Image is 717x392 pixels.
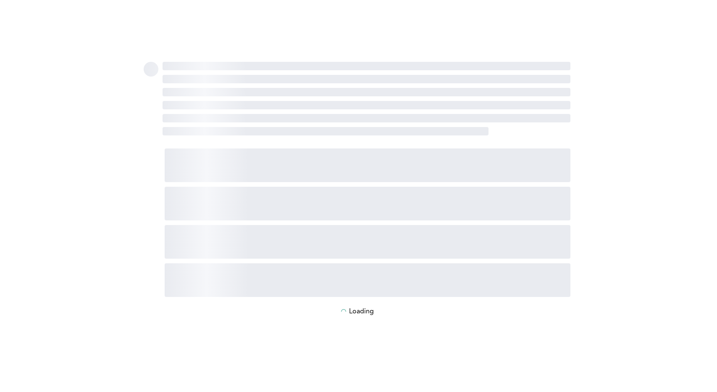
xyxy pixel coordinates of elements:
[144,62,158,77] span: ‌
[165,225,570,259] span: ‌
[349,308,374,315] p: Loading
[163,114,570,122] span: ‌
[163,62,570,70] span: ‌
[165,148,570,182] span: ‌
[163,101,570,109] span: ‌
[163,127,489,135] span: ‌
[163,88,570,96] span: ‌
[165,187,570,220] span: ‌
[163,75,570,83] span: ‌
[165,263,570,297] span: ‌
